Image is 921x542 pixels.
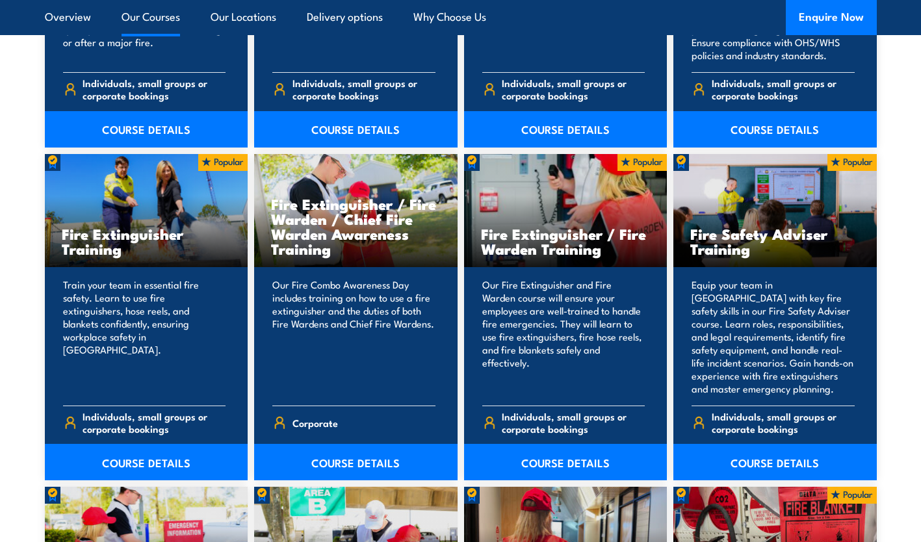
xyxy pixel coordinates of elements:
a: COURSE DETAILS [254,111,458,148]
a: COURSE DETAILS [673,444,877,480]
a: COURSE DETAILS [464,111,668,148]
span: Individuals, small groups or corporate bookings [502,77,645,101]
a: COURSE DETAILS [464,444,668,480]
p: Our Fire Extinguisher and Fire Warden course will ensure your employees are well-trained to handl... [482,278,645,395]
span: Individuals, small groups or corporate bookings [712,410,855,435]
span: Individuals, small groups or corporate bookings [502,410,645,435]
p: Our Fire Combo Awareness Day includes training on how to use a fire extinguisher and the duties o... [272,278,435,395]
span: Corporate [292,413,338,433]
a: COURSE DETAILS [45,444,248,480]
span: Individuals, small groups or corporate bookings [292,77,435,101]
h3: Fire Safety Adviser Training [690,226,860,256]
h3: Fire Extinguisher / Fire Warden / Chief Fire Warden Awareness Training [271,196,441,256]
a: COURSE DETAILS [45,111,248,148]
a: COURSE DETAILS [254,444,458,480]
p: Equip your team in [GEOGRAPHIC_DATA] with key fire safety skills in our Fire Safety Adviser cours... [692,278,855,395]
h3: Fire Extinguisher Training [62,226,231,256]
span: Individuals, small groups or corporate bookings [83,410,226,435]
span: Individuals, small groups or corporate bookings [83,77,226,101]
span: Individuals, small groups or corporate bookings [712,77,855,101]
p: Train your team in essential fire safety. Learn to use fire extinguishers, hose reels, and blanke... [63,278,226,395]
h3: Fire Extinguisher / Fire Warden Training [481,226,651,256]
a: COURSE DETAILS [673,111,877,148]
